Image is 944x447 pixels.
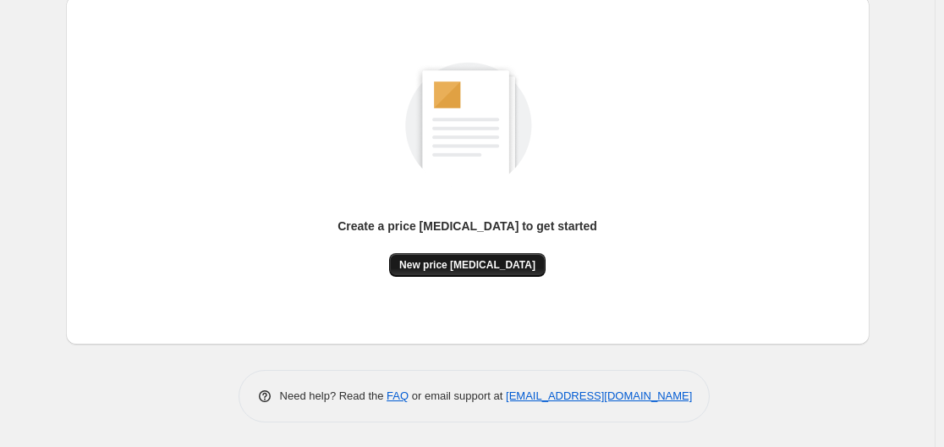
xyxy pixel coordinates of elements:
[338,218,597,235] p: Create a price [MEDICAL_DATA] to get started
[399,258,535,272] span: New price [MEDICAL_DATA]
[280,389,387,402] span: Need help? Read the
[387,389,409,402] a: FAQ
[389,253,546,277] button: New price [MEDICAL_DATA]
[506,389,692,402] a: [EMAIL_ADDRESS][DOMAIN_NAME]
[409,389,506,402] span: or email support at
